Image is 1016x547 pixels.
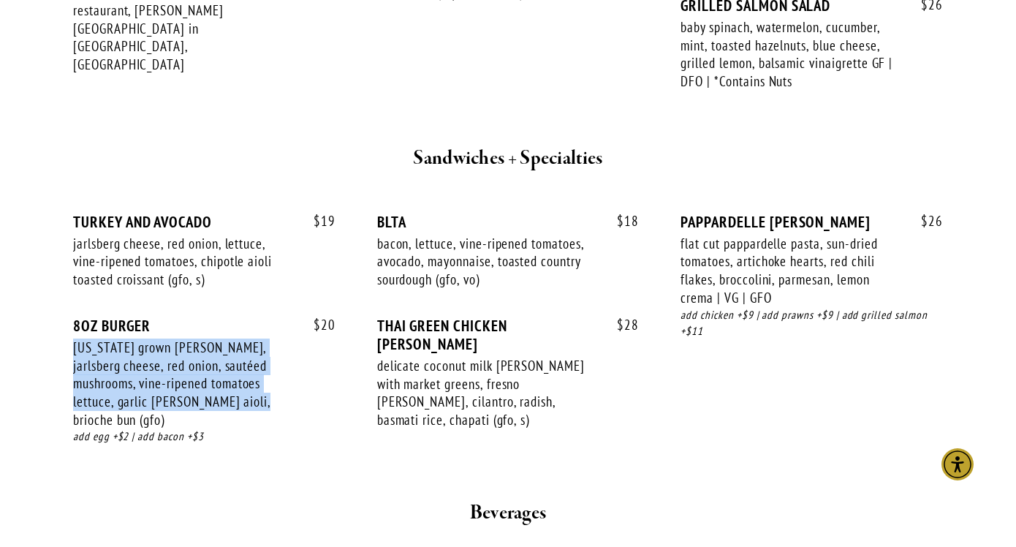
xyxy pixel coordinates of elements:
[681,307,943,341] div: add chicken +$9 | add prawns +$9 | add grilled salmon +$11
[73,317,335,335] div: 8OZ BURGER
[921,212,928,230] span: $
[73,339,294,429] div: [US_STATE] grown [PERSON_NAME], jarlsberg cheese, red onion, sautéed mushrooms, vine-ripened toma...
[681,235,901,307] div: flat cut pappardelle pasta, sun-dried tomatoes, artichoke hearts, red chili flakes, broccolini, p...
[377,357,598,429] div: delicate coconut milk [PERSON_NAME] with market greens, fresno [PERSON_NAME], cilantro, radish, b...
[99,143,917,174] h2: Sandwiches + Specialties
[377,317,640,353] div: THAI GREEN CHICKEN [PERSON_NAME]
[299,213,335,230] span: 19
[617,316,624,333] span: $
[681,18,901,91] div: baby spinach, watermelon, cucumber, mint, toasted hazelnuts, blue cheese, grilled lemon, balsamic...
[617,212,624,230] span: $
[602,213,639,230] span: 18
[681,213,943,231] div: PAPPARDELLE [PERSON_NAME]
[602,317,639,333] span: 28
[73,235,294,289] div: jarlsberg cheese, red onion, lettuce, vine-ripened tomatoes, chipotle aioli toasted croissant (gf...
[73,213,335,231] div: TURKEY AND AVOCADO
[314,212,321,230] span: $
[377,235,598,289] div: bacon, lettuce, vine-ripened tomatoes, avocado, mayonnaise, toasted country sourdough (gfo, vo)
[906,213,943,230] span: 26
[99,498,917,529] h2: Beverages
[299,317,335,333] span: 20
[377,213,640,231] div: BLTA
[73,429,335,445] div: add egg +$2 | add bacon +$3
[941,448,974,480] div: Accessibility Menu
[314,316,321,333] span: $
